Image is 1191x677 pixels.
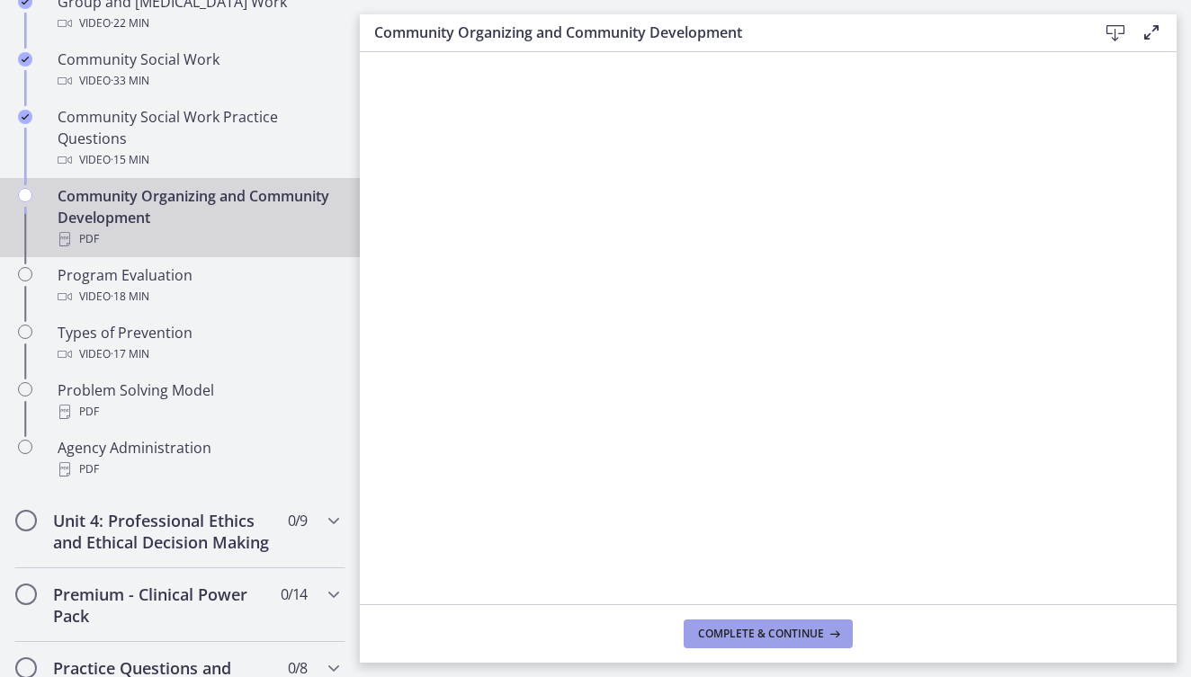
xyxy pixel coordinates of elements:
[111,286,149,307] span: · 18 min
[111,70,149,92] span: · 33 min
[58,401,338,423] div: PDF
[58,70,338,92] div: Video
[58,459,338,480] div: PDF
[58,343,338,365] div: Video
[281,583,307,605] span: 0 / 14
[374,22,1069,43] h3: Community Organizing and Community Development
[684,619,853,648] button: Complete & continue
[58,228,338,250] div: PDF
[58,264,338,307] div: Program Evaluation
[53,510,273,553] h2: Unit 4: Professional Ethics and Ethical Decision Making
[58,286,338,307] div: Video
[18,52,32,67] i: Completed
[288,510,307,531] span: 0 / 9
[58,13,338,34] div: Video
[111,13,149,34] span: · 22 min
[58,185,338,250] div: Community Organizing and Community Development
[698,627,824,641] span: Complete & continue
[111,343,149,365] span: · 17 min
[53,583,273,627] h2: Premium - Clinical Power Pack
[58,322,338,365] div: Types of Prevention
[58,49,338,92] div: Community Social Work
[58,106,338,171] div: Community Social Work Practice Questions
[111,149,149,171] span: · 15 min
[18,110,32,124] i: Completed
[58,379,338,423] div: Problem Solving Model
[58,437,338,480] div: Agency Administration
[58,149,338,171] div: Video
